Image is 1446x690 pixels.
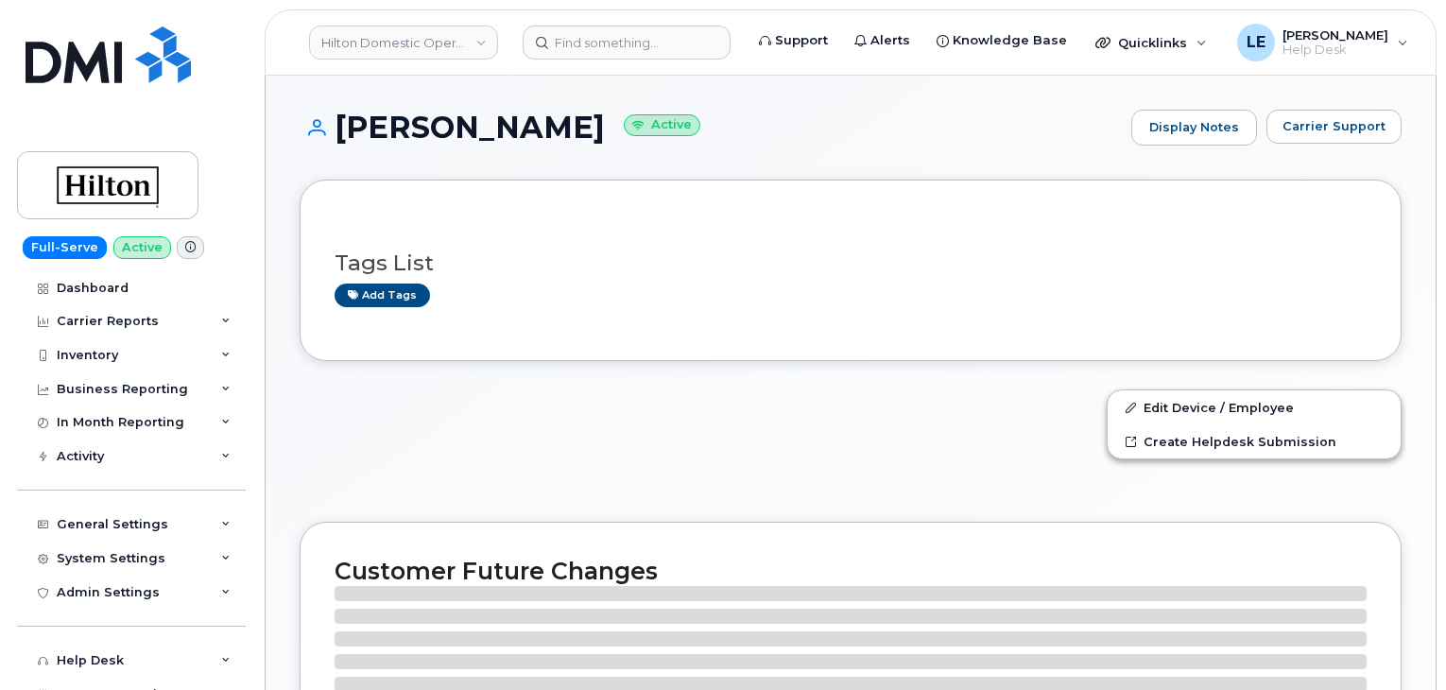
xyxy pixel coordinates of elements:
[335,557,1367,585] h2: Customer Future Changes
[1108,424,1401,458] a: Create Helpdesk Submission
[300,111,1122,144] h1: [PERSON_NAME]
[1282,117,1386,135] span: Carrier Support
[335,251,1367,275] h3: Tags List
[335,284,430,307] a: Add tags
[624,114,700,136] small: Active
[1266,110,1402,144] button: Carrier Support
[1131,110,1257,146] a: Display Notes
[1108,390,1401,424] a: Edit Device / Employee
